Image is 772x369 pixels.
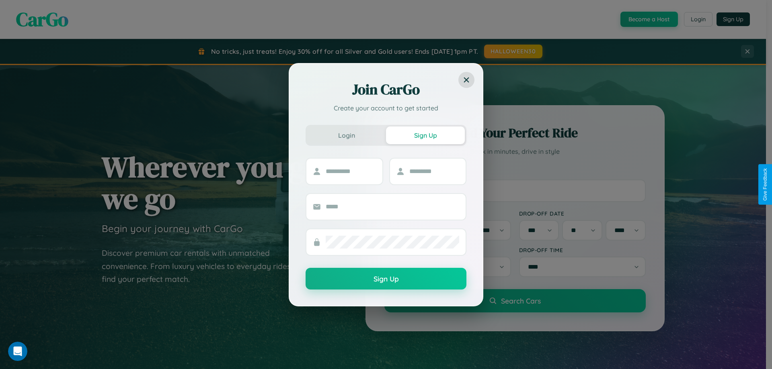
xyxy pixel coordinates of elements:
[306,268,466,289] button: Sign Up
[762,168,768,201] div: Give Feedback
[386,126,465,144] button: Sign Up
[307,126,386,144] button: Login
[8,342,27,361] iframe: Intercom live chat
[306,103,466,113] p: Create your account to get started
[306,80,466,99] h2: Join CarGo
